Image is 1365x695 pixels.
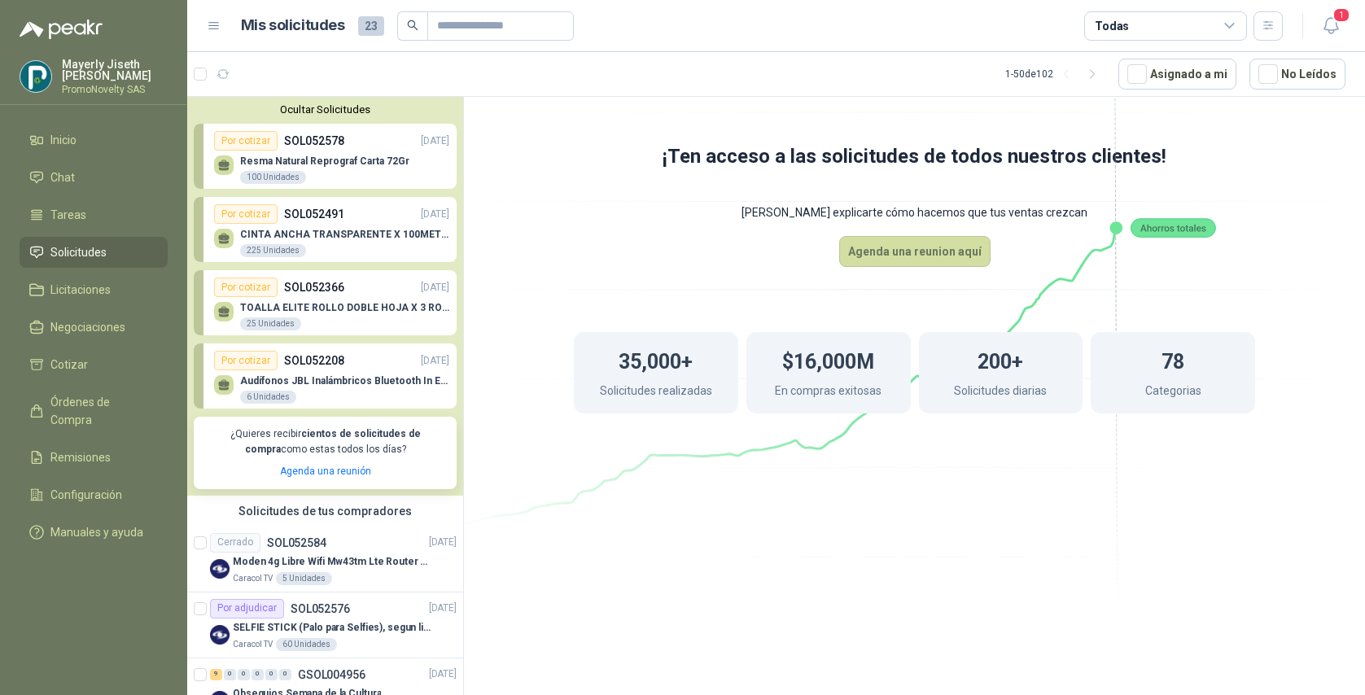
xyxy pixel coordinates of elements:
p: Resma Natural Reprograf Carta 72Gr [240,155,409,167]
a: Órdenes de Compra [20,387,168,435]
p: Mayerly Jiseth [PERSON_NAME] [62,59,168,81]
div: 0 [279,669,291,680]
p: Moden 4g Libre Wifi Mw43tm Lte Router Móvil Internet 5ghz [233,554,435,570]
p: ¿Quieres recibir como estas todos los días? [203,426,447,457]
p: Caracol TV [233,638,273,651]
a: Tareas [20,199,168,230]
p: TOALLA ELITE ROLLO DOBLE HOJA X 3 ROLLOS [240,302,449,313]
a: Por cotizarSOL052491[DATE] CINTA ANCHA TRANSPARENTE X 100METROS225 Unidades [194,197,457,262]
span: Cotizar [50,356,88,374]
button: 1 [1316,11,1345,41]
p: SOL052576 [291,603,350,614]
div: 0 [238,669,250,680]
a: CerradoSOL052584[DATE] Company LogoModen 4g Libre Wifi Mw43tm Lte Router Móvil Internet 5ghzCarac... [187,527,463,592]
a: Chat [20,162,168,193]
div: Cerrado [210,533,260,553]
p: [DATE] [429,667,457,682]
span: Solicitudes [50,243,107,261]
h1: 78 [1162,342,1184,378]
div: 5 Unidades [276,572,332,585]
div: 9 [210,669,222,680]
div: Solicitudes de tus compradores [187,496,463,527]
img: Company Logo [210,559,230,579]
span: Tareas [50,206,86,224]
a: Solicitudes [20,237,168,268]
span: 23 [358,16,384,36]
a: Por adjudicarSOL052576[DATE] Company LogoSELFIE STICK (Palo para Selfies), segun link adjuntoCara... [187,592,463,658]
p: SOL052584 [267,537,326,549]
div: 0 [252,669,264,680]
span: Órdenes de Compra [50,393,152,429]
div: Por cotizar [214,278,278,297]
span: Negociaciones [50,318,125,336]
p: Solicitudes diarias [954,382,1047,404]
div: 100 Unidades [240,171,306,184]
p: [DATE] [421,133,449,149]
button: Agenda una reunion aquí [839,236,991,267]
p: SELFIE STICK (Palo para Selfies), segun link adjunto [233,620,435,636]
div: 25 Unidades [240,317,301,330]
p: SOL052491 [284,205,344,223]
span: Chat [50,168,75,186]
span: Remisiones [50,448,111,466]
div: 0 [265,669,278,680]
p: Solicitudes realizadas [600,382,712,404]
div: Todas [1095,17,1129,35]
button: Ocultar Solicitudes [194,103,457,116]
span: Licitaciones [50,281,111,299]
p: [DATE] [421,207,449,222]
a: Por cotizarSOL052366[DATE] TOALLA ELITE ROLLO DOBLE HOJA X 3 ROLLOS25 Unidades [194,270,457,335]
p: PromoNovelty SAS [62,85,168,94]
a: Cotizar [20,349,168,380]
p: Caracol TV [233,572,273,585]
p: En compras exitosas [775,382,882,404]
div: Por cotizar [214,351,278,370]
img: Logo peakr [20,20,103,39]
div: 225 Unidades [240,244,306,257]
div: 1 - 50 de 102 [1005,61,1105,87]
div: 0 [224,669,236,680]
span: Configuración [50,486,122,504]
p: CINTA ANCHA TRANSPARENTE X 100METROS [240,229,449,240]
p: [DATE] [429,535,457,550]
a: Manuales y ayuda [20,517,168,548]
h1: 200+ [978,342,1023,378]
p: [DATE] [421,353,449,369]
p: SOL052208 [284,352,344,369]
a: Por cotizarSOL052578[DATE] Resma Natural Reprograf Carta 72Gr100 Unidades [194,124,457,189]
div: Ocultar SolicitudesPor cotizarSOL052578[DATE] Resma Natural Reprograf Carta 72Gr100 UnidadesPor c... [187,97,463,496]
img: Company Logo [210,625,230,645]
span: search [407,20,418,31]
div: Por cotizar [214,204,278,224]
button: No Leídos [1249,59,1345,90]
p: [DATE] [421,280,449,295]
div: 6 Unidades [240,391,296,404]
button: Asignado a mi [1118,59,1236,90]
p: SOL052366 [284,278,344,296]
a: Configuración [20,479,168,510]
b: cientos de solicitudes de compra [245,428,421,455]
div: Por adjudicar [210,599,284,619]
h1: $16,000M [782,342,874,378]
p: Audífonos JBL Inalámbricos Bluetooth In Ear TWS Wave Buds [240,375,449,387]
a: Licitaciones [20,274,168,305]
p: SOL052578 [284,132,344,150]
span: Manuales y ayuda [50,523,143,541]
h1: 35,000+ [619,342,693,378]
a: Agenda una reunión [280,466,371,477]
a: Remisiones [20,442,168,473]
a: Por cotizarSOL052208[DATE] Audífonos JBL Inalámbricos Bluetooth In Ear TWS Wave Buds6 Unidades [194,343,457,409]
p: Categorias [1145,382,1201,404]
span: 1 [1332,7,1350,23]
span: Inicio [50,131,77,149]
p: [DATE] [429,601,457,616]
a: Negociaciones [20,312,168,343]
div: 60 Unidades [276,638,337,651]
h1: Mis solicitudes [241,14,345,37]
div: Por cotizar [214,131,278,151]
a: Inicio [20,125,168,155]
img: Company Logo [20,61,51,92]
p: GSOL004956 [298,669,365,680]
